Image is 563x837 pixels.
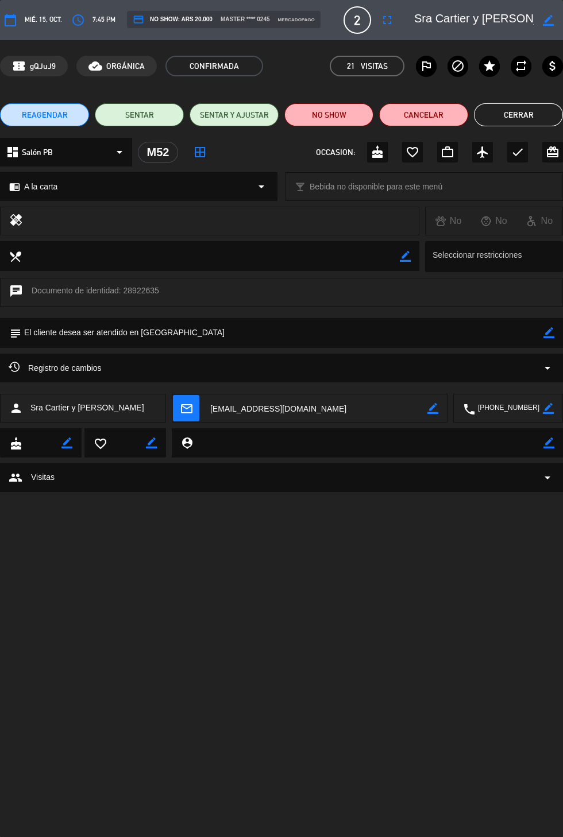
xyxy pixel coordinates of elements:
i: border_color [427,403,438,414]
i: star [483,59,496,73]
i: cake [371,145,384,159]
div: No [426,214,471,228]
i: credit_card [133,14,144,25]
span: 21 [347,60,355,73]
i: border_color [543,403,554,414]
i: card_giftcard [546,145,560,159]
i: border_color [543,437,554,448]
span: arrow_drop_down [541,471,554,485]
span: mercadopago [278,16,315,24]
span: ORGÁNICA [106,60,145,73]
i: favorite_border [406,145,419,159]
button: SENTAR [95,103,184,126]
span: Registro de cambios [9,361,102,375]
i: person [9,401,23,415]
span: 2 [344,6,371,34]
i: repeat [514,59,528,73]
i: arrow_drop_down [541,361,554,375]
span: REAGENDAR [22,109,68,121]
i: healing [9,213,23,229]
div: M52 [138,142,178,163]
button: Cancelar [379,103,468,126]
i: chat [9,284,23,300]
button: Cerrar [474,103,563,126]
button: access_time [68,10,88,30]
i: border_color [543,327,554,338]
i: calendar_today [3,13,17,27]
i: fullscreen [380,13,394,27]
i: local_phone [462,402,475,415]
i: favorite_border [94,437,106,449]
i: work_outline [441,145,454,159]
i: access_time [71,13,85,27]
i: dashboard [6,145,20,159]
i: mail_outline [180,402,192,414]
span: mié. 15, oct. [25,14,62,25]
span: A la carta [24,180,57,193]
div: No [517,214,562,228]
button: fullscreen [377,10,398,30]
i: outlined_flag [419,59,433,73]
i: airplanemode_active [476,145,489,159]
i: block [451,59,465,73]
i: check [511,145,525,159]
i: chrome_reader_mode [9,181,20,192]
span: NO SHOW: ARS 20.000 [133,14,213,25]
span: OCCASION: [316,146,355,159]
button: SENTAR Y AJUSTAR [190,103,279,126]
i: cake [9,437,22,449]
i: border_color [543,15,554,26]
div: No [471,214,516,228]
i: border_color [61,437,72,448]
i: border_color [146,437,157,448]
i: subject [9,327,21,339]
span: 7:45 PM [92,14,115,25]
i: cloud_done [88,59,102,73]
span: gQJuJ9 [30,60,56,73]
span: Bebida no disponible para este menú [310,180,442,193]
span: Sra Cartier y [PERSON_NAME] [30,401,144,414]
span: CONFIRMADA [165,56,263,76]
span: Salón PB [22,146,53,159]
i: local_dining [9,250,21,262]
i: attach_money [546,59,560,73]
em: Visitas [361,60,388,73]
i: person_pin [180,436,193,449]
span: Visitas [31,471,55,484]
i: local_bar [295,181,306,192]
span: confirmation_number [12,59,26,73]
i: arrow_drop_down [113,145,126,159]
button: NO SHOW [284,103,373,126]
i: arrow_drop_down [254,180,268,193]
i: border_all [193,145,207,159]
i: border_color [400,251,411,262]
span: group [9,471,22,485]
